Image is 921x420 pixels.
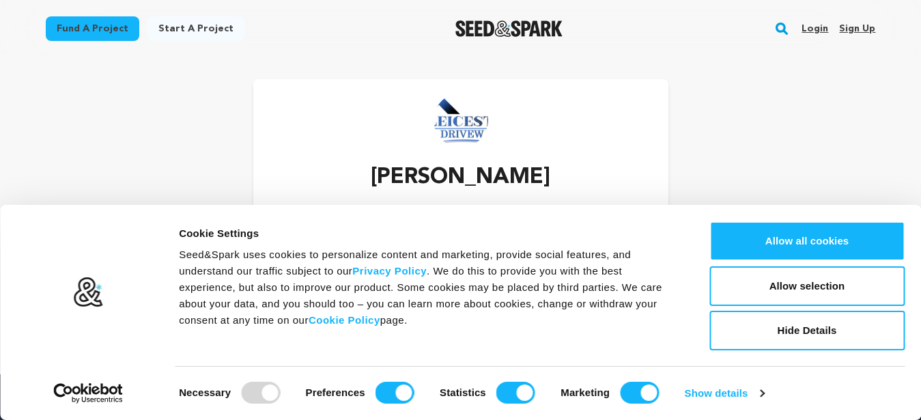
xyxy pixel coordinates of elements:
p: [PERSON_NAME] [333,161,589,194]
a: Fund a project [46,16,139,41]
strong: Marketing [561,387,610,398]
div: Cookie Settings [179,225,679,242]
a: Privacy Policy [352,265,427,277]
a: Start a project [147,16,244,41]
img: logo [73,277,104,308]
legend: Consent Selection [178,376,179,377]
strong: Preferences [306,387,365,398]
a: Seed&Spark Homepage [455,20,563,37]
a: Sign up [839,18,875,40]
button: Allow all cookies [709,221,905,261]
button: Allow selection [709,266,905,306]
img: https://seedandspark-static.s3.us-east-2.amazonaws.com/images/User/002/053/280/medium/e7d12f7b38a... [434,93,488,148]
a: Show details [685,383,764,404]
button: Hide Details [709,311,905,350]
a: Login [802,18,828,40]
strong: Statistics [440,387,486,398]
img: Seed&Spark Logo Dark Mode [455,20,563,37]
a: Cookie Policy [309,314,380,326]
strong: Necessary [179,387,231,398]
div: Seed&Spark uses cookies to personalize content and marketing, provide social features, and unders... [179,247,679,328]
a: Usercentrics Cookiebot - opens in a new window [29,383,148,404]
